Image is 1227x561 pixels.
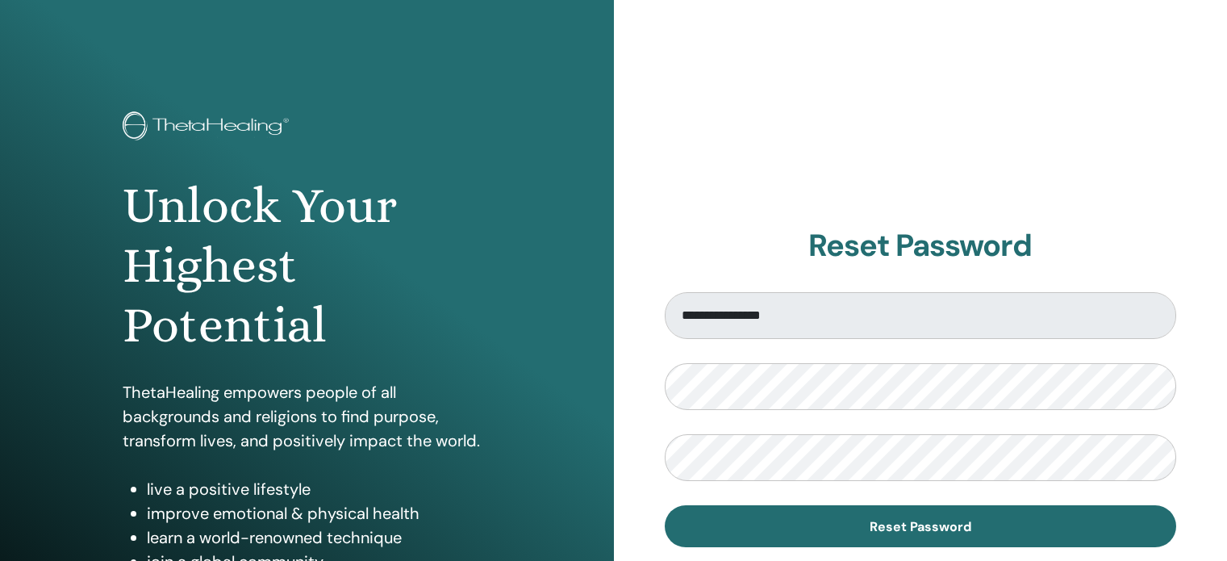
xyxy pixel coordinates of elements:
[870,518,971,535] span: Reset Password
[665,505,1177,547] button: Reset Password
[123,176,491,356] h1: Unlock Your Highest Potential
[147,501,491,525] li: improve emotional & physical health
[123,380,491,453] p: ThetaHealing empowers people of all backgrounds and religions to find purpose, transform lives, a...
[147,477,491,501] li: live a positive lifestyle
[665,228,1177,265] h2: Reset Password
[147,525,491,550] li: learn a world-renowned technique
